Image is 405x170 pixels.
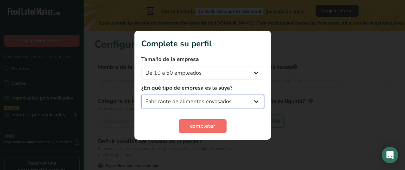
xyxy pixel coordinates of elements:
label: ¿En qué tipo de empresa es la suya? [141,84,264,92]
button: completar [179,119,227,133]
span: completar [190,122,215,130]
label: Tamaño de la empresa [141,55,264,63]
h1: Complete su perfil [141,37,264,50]
div: Open Intercom Messenger [382,147,398,163]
